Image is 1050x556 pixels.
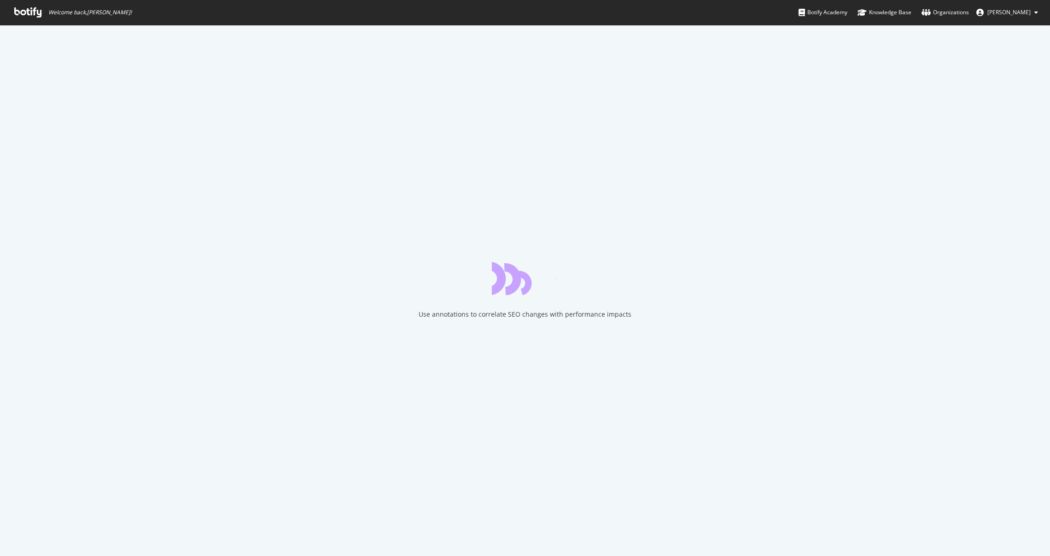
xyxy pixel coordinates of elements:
div: Organizations [922,8,969,17]
div: animation [492,262,558,295]
button: [PERSON_NAME] [969,5,1045,20]
span: Bengu Eker [987,8,1031,16]
span: Welcome back, [PERSON_NAME] ! [48,9,132,16]
div: Use annotations to correlate SEO changes with performance impacts [419,310,631,319]
div: Knowledge Base [857,8,911,17]
div: Botify Academy [799,8,847,17]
